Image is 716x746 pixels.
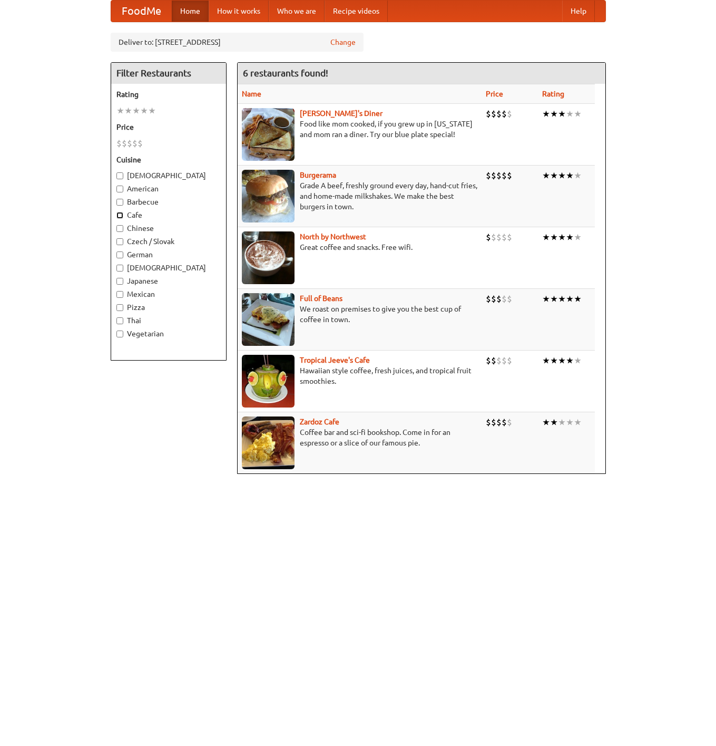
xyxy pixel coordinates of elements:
[562,1,595,22] a: Help
[116,105,124,117] li: ★
[132,105,140,117] li: ★
[242,365,477,386] p: Hawaiian style coffee, fresh juices, and tropical fruit smoothies.
[116,317,123,324] input: Thai
[502,416,507,428] li: $
[116,276,221,286] label: Japanese
[574,355,582,366] li: ★
[496,293,502,305] li: $
[116,170,221,181] label: [DEMOGRAPHIC_DATA]
[116,122,221,132] h5: Price
[558,108,566,120] li: ★
[491,293,496,305] li: $
[574,293,582,305] li: ★
[116,172,123,179] input: [DEMOGRAPHIC_DATA]
[242,242,477,253] p: Great coffee and snacks. Free wifi.
[300,418,339,426] a: Zardoz Cafe
[242,231,295,284] img: north.jpg
[269,1,325,22] a: Who we are
[242,90,261,98] a: Name
[486,293,491,305] li: $
[116,210,221,220] label: Cafe
[502,355,507,366] li: $
[300,109,382,118] b: [PERSON_NAME]'s Diner
[507,231,512,243] li: $
[550,170,558,181] li: ★
[116,249,221,260] label: German
[574,416,582,428] li: ★
[496,416,502,428] li: $
[116,315,221,326] label: Thai
[574,170,582,181] li: ★
[242,108,295,161] img: sallys.jpg
[550,108,558,120] li: ★
[300,171,336,179] a: Burgerama
[116,236,221,247] label: Czech / Slovak
[491,355,496,366] li: $
[116,154,221,165] h5: Cuisine
[542,231,550,243] li: ★
[542,355,550,366] li: ★
[550,416,558,428] li: ★
[491,108,496,120] li: $
[542,293,550,305] li: ★
[330,37,356,47] a: Change
[496,170,502,181] li: $
[566,170,574,181] li: ★
[300,356,370,364] a: Tropical Jeeve's Cafe
[566,108,574,120] li: ★
[300,232,366,241] a: North by Northwest
[111,1,172,22] a: FoodMe
[550,231,558,243] li: ★
[325,1,388,22] a: Recipe videos
[111,63,226,84] h4: Filter Restaurants
[574,108,582,120] li: ★
[116,212,123,219] input: Cafe
[116,89,221,100] h5: Rating
[242,293,295,346] img: beans.jpg
[558,170,566,181] li: ★
[242,416,295,469] img: zardoz.jpg
[132,138,138,149] li: $
[566,231,574,243] li: ★
[242,119,477,140] p: Food like mom cooked, if you grew up in [US_STATE] and mom ran a diner. Try our blue plate special!
[148,105,156,117] li: ★
[507,108,512,120] li: $
[496,231,502,243] li: $
[300,294,342,303] a: Full of Beans
[558,293,566,305] li: ★
[486,231,491,243] li: $
[116,223,221,234] label: Chinese
[496,108,502,120] li: $
[507,355,512,366] li: $
[116,265,123,272] input: [DEMOGRAPHIC_DATA]
[116,302,221,313] label: Pizza
[242,427,477,448] p: Coffee bar and sci-fi bookshop. Come in for an espresso or a slice of our famous pie.
[242,355,295,408] img: jeeves.jpg
[486,108,491,120] li: $
[502,293,507,305] li: $
[116,263,221,273] label: [DEMOGRAPHIC_DATA]
[491,231,496,243] li: $
[542,90,564,98] a: Rating
[116,278,123,285] input: Japanese
[566,416,574,428] li: ★
[116,225,123,232] input: Chinese
[486,355,491,366] li: $
[116,251,123,258] input: German
[116,199,123,206] input: Barbecue
[507,416,512,428] li: $
[486,170,491,181] li: $
[116,289,221,299] label: Mexican
[507,170,512,181] li: $
[116,304,123,311] input: Pizza
[550,293,558,305] li: ★
[496,355,502,366] li: $
[116,291,123,298] input: Mexican
[242,170,295,222] img: burgerama.jpg
[116,186,123,192] input: American
[558,355,566,366] li: ★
